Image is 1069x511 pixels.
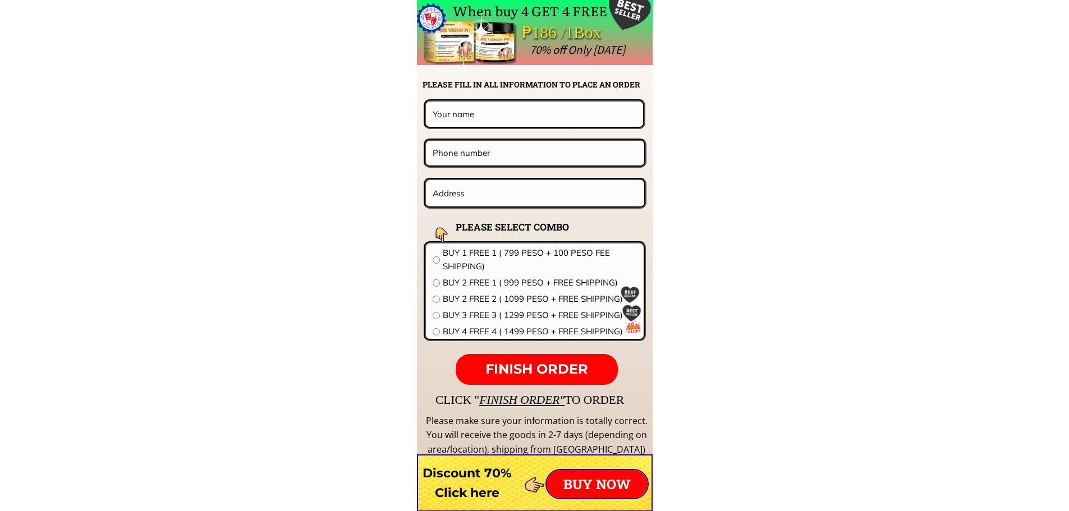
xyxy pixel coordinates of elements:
[435,390,952,409] div: CLICK " TO ORDER
[443,309,637,322] span: BUY 3 FREE 3 ( 1299 PESO + FREE SHIPPING)
[443,246,637,273] span: BUY 1 FREE 1 ( 799 PESO + 100 PESO FEE SHIPPING)
[424,414,649,457] div: Please make sure your information is totally correct. You will receive the goods in 2-7 days (dep...
[443,276,637,289] span: BUY 2 FREE 1 ( 999 PESO + FREE SHIPPING)
[430,180,641,206] input: Address
[547,470,648,498] p: BUY NOW
[522,20,633,46] div: ₱186 /1Box
[530,40,876,59] div: 70% off Only [DATE]
[430,141,640,165] input: Phone number
[443,325,637,338] span: BUY 4 FREE 4 ( 1499 PESO + FREE SHIPPING)
[417,463,517,503] h3: Discount 70% Click here
[423,79,652,91] h2: PLEASE FILL IN ALL INFORMATION TO PLACE AN ORDER
[456,219,597,234] h2: PLEASE SELECT COMBO
[430,102,639,126] input: Your name
[485,361,588,377] span: FINISH ORDER
[479,393,565,407] span: FINISH ORDER"
[443,292,637,306] span: BUY 2 FREE 2 ( 1099 PESO + FREE SHIPPING)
